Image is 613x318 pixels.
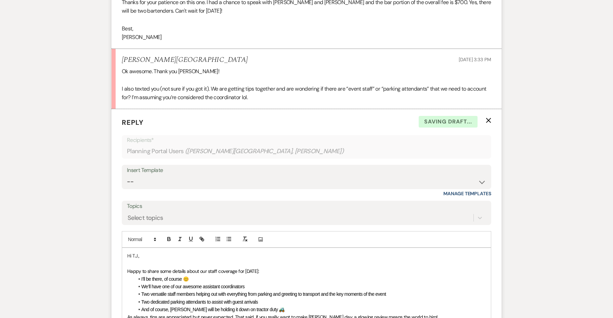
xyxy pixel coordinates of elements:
[141,284,245,289] span: We’ll have one of our awesome assistant coordinators
[128,213,163,223] div: Select topics
[141,291,386,297] span: Two versatile staff members helping out with everything from parking and greeting to transport an...
[459,56,491,63] span: [DATE] 3:33 PM
[185,147,344,156] span: ( [PERSON_NAME][GEOGRAPHIC_DATA], [PERSON_NAME] )
[122,118,144,127] span: Reply
[141,299,258,305] span: Two dedicated parking attendants to assist with guest arrivals
[127,165,486,175] div: Insert Template
[127,136,486,145] p: Recipients*
[122,56,248,64] h5: [PERSON_NAME][GEOGRAPHIC_DATA]
[127,201,486,211] label: Topics
[443,190,491,197] a: Manage Templates
[122,84,491,102] p: I also texted you (not sure if you got it). We are getting tips together and are wondering if the...
[122,67,491,76] p: Ok awesome. Thank you [PERSON_NAME]!
[141,307,285,312] span: And of course, [PERSON_NAME] will be holding it down on tractor duty 🚜
[127,145,486,158] div: Planning Portal Users
[122,24,491,33] p: Best,
[127,268,259,274] span: Happy to share some details about our staff coverage for [DATE]:
[122,33,491,42] p: [PERSON_NAME]
[419,116,478,128] span: Saving draft...
[141,276,188,282] span: I’ll be there, of course 😊
[127,252,486,260] p: Hi T.J.,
